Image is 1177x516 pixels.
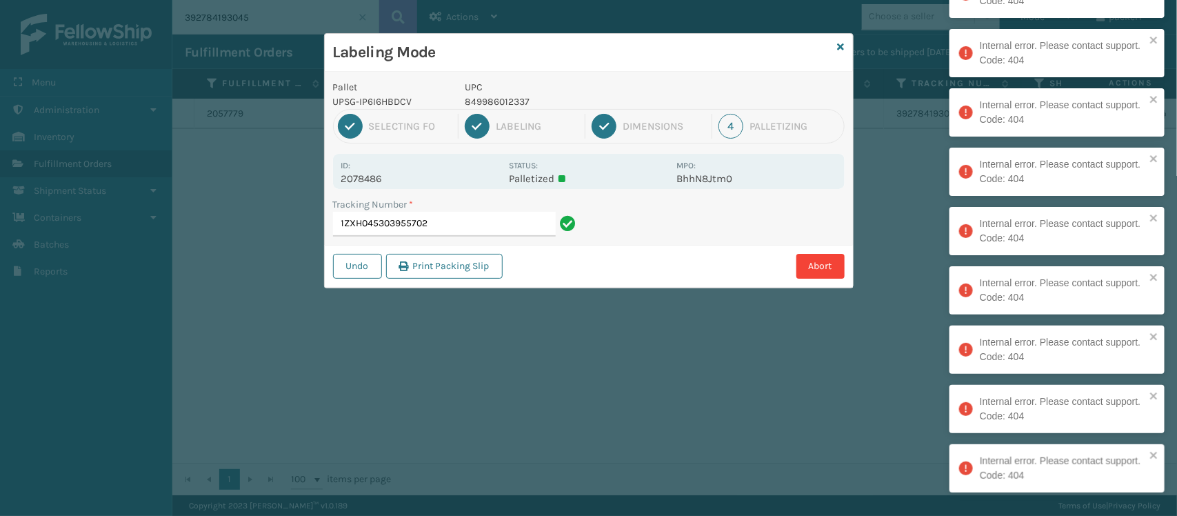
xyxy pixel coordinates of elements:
p: 2078486 [341,172,501,185]
div: Internal error. Please contact support. Code: 404 [980,39,1145,68]
div: Dimensions [623,120,705,132]
button: close [1149,390,1159,404]
p: Pallet [333,80,449,95]
p: UPC [465,80,668,95]
div: Internal error. Please contact support. Code: 404 [980,98,1145,127]
div: Internal error. Please contact support. Code: 404 [980,335,1145,364]
div: Internal error. Please contact support. Code: 404 [980,217,1145,246]
button: Print Packing Slip [386,254,503,279]
p: UPSG-IP6I6HBDCV [333,95,449,109]
label: Id: [341,161,351,170]
label: MPO: [676,161,696,170]
label: Status: [509,161,538,170]
p: Palletized [509,172,668,185]
div: Internal error. Please contact support. Code: 404 [980,395,1145,424]
div: Palletizing [750,120,839,132]
div: 4 [718,114,743,139]
div: 2 [465,114,490,139]
button: Undo [333,254,382,279]
div: Internal error. Please contact support. Code: 404 [980,157,1145,186]
button: close [1149,212,1159,226]
h3: Labeling Mode [333,42,832,63]
button: Abort [796,254,845,279]
p: 849986012337 [465,95,668,109]
div: Internal error. Please contact support. Code: 404 [980,454,1145,483]
p: BhhN8Jtm0 [676,172,836,185]
button: close [1149,153,1159,166]
div: 3 [592,114,616,139]
div: Selecting FO [369,120,452,132]
div: 1 [338,114,363,139]
button: close [1149,331,1159,344]
div: Internal error. Please contact support. Code: 404 [980,276,1145,305]
button: close [1149,94,1159,107]
div: Labeling [496,120,579,132]
label: Tracking Number [333,197,414,212]
button: close [1149,34,1159,48]
button: close [1149,450,1159,463]
button: close [1149,272,1159,285]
